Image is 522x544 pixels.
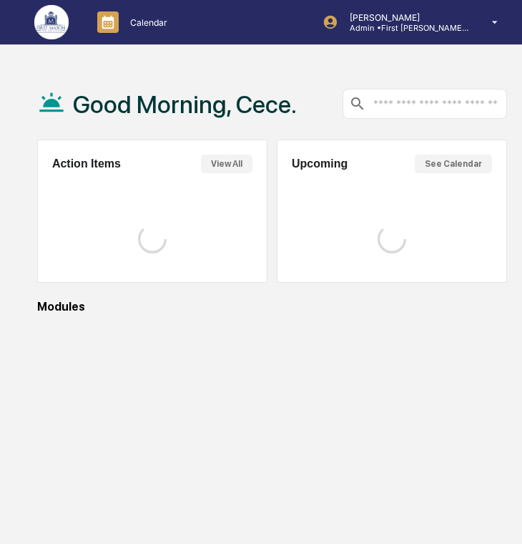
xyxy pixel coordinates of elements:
[52,157,121,170] h2: Action Items
[201,155,252,173] button: View All
[34,5,69,39] img: logo
[415,155,492,173] button: See Calendar
[37,300,507,314] div: Modules
[338,12,471,23] p: [PERSON_NAME]
[73,90,297,119] h1: Good Morning, Cece.
[338,23,471,33] p: Admin • First [PERSON_NAME] Financial
[292,157,348,170] h2: Upcoming
[119,17,174,28] p: Calendar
